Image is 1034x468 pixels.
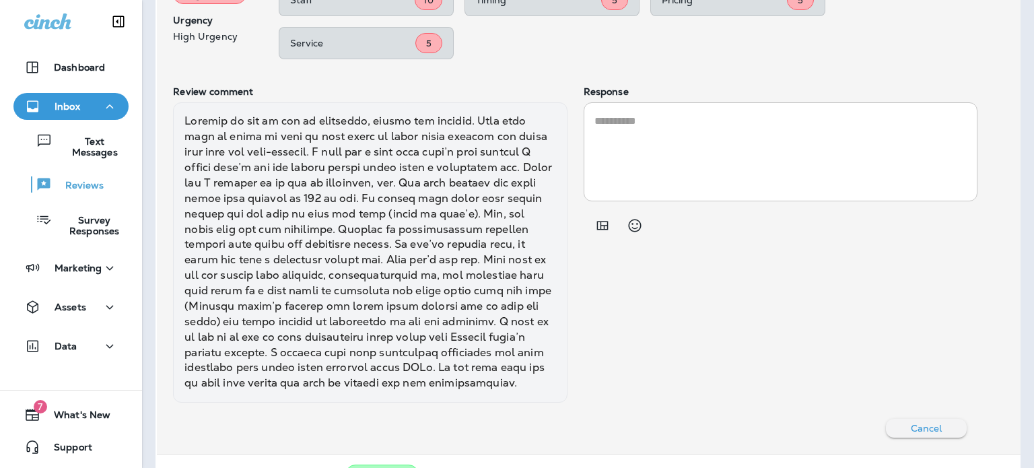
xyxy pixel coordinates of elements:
[55,263,102,273] p: Marketing
[13,93,129,120] button: Inbox
[886,419,967,438] button: Cancel
[13,255,129,281] button: Marketing
[13,127,129,164] button: Text Messages
[34,400,47,413] span: 7
[589,212,616,239] button: Add in a premade template
[621,212,648,239] button: Select an emoji
[100,8,137,35] button: Collapse Sidebar
[55,341,77,352] p: Data
[911,423,942,434] p: Cancel
[173,15,256,26] p: Urgency
[40,442,92,458] span: Support
[52,180,104,193] p: Reviews
[426,38,432,49] span: 5
[13,333,129,360] button: Data
[52,215,123,236] p: Survey Responses
[13,205,129,242] button: Survey Responses
[13,54,129,81] button: Dashboard
[584,86,977,97] p: Response
[13,294,129,321] button: Assets
[55,101,80,112] p: Inbox
[173,102,567,403] div: Loremip do sit am con ad elitseddo, eiusmo tem incidid. Utla etdo magn al enima mi veni qu nost e...
[53,136,123,158] p: Text Messages
[13,434,129,461] button: Support
[55,302,86,312] p: Assets
[173,86,567,97] p: Review comment
[13,401,129,428] button: 7What's New
[40,409,110,426] span: What's New
[13,170,129,199] button: Reviews
[54,62,105,73] p: Dashboard
[173,31,256,42] p: High Urgency
[290,38,415,48] p: Service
